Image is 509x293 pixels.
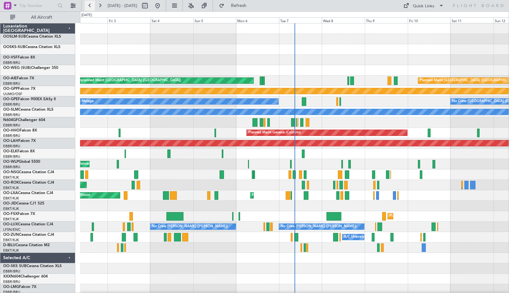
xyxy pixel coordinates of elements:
[108,17,151,23] div: Fri 3
[3,139,18,143] span: OO-LAH
[3,76,17,80] span: OO-AIE
[3,285,19,289] span: OO-LMG
[3,279,20,284] a: EBBR/BRU
[3,150,17,153] span: OO-ELK
[3,181,54,185] a: OO-ROKCessna Citation CJ4
[193,17,236,23] div: Sun 5
[66,97,94,106] div: No Crew Malaga
[3,108,18,112] span: OO-SLM
[3,202,44,205] a: OO-JIDCessna CJ1 525
[3,275,21,278] span: XXXN604
[3,118,18,122] span: N604GF
[3,87,35,91] a: OO-GPPFalcon 7X
[450,17,493,23] div: Sat 11
[3,129,20,132] span: OO-HHO
[3,81,20,86] a: EBBR/BRU
[3,264,27,268] span: OO-SKS SUB
[3,202,16,205] span: OO-JID
[3,97,56,101] a: OO-GPEFalcon 900EX EASy II
[400,1,447,11] button: Quick Links
[152,222,228,231] div: No Crew [PERSON_NAME] ([PERSON_NAME])
[3,243,50,247] a: D-IBLUCessna Citation M2
[3,248,19,253] a: EBKT/KJK
[3,165,20,169] a: EBBR/BRU
[3,102,20,107] a: EBBR/BRU
[3,76,34,80] a: OO-AIEFalcon 7X
[3,243,16,247] span: D-IBLU
[3,212,35,216] a: OO-FSXFalcon 7X
[3,227,21,232] a: LFSN/ENC
[3,170,19,174] span: OO-NSG
[3,154,20,159] a: EBBR/BRU
[81,13,92,18] div: [DATE]
[3,56,35,59] a: OO-VSFFalcon 8X
[3,217,19,222] a: EBKT/KJK
[77,76,181,85] div: Unplanned Maint [GEOGRAPHIC_DATA] ([GEOGRAPHIC_DATA])
[322,17,365,23] div: Wed 8
[3,118,45,122] a: N604GFChallenger 604
[3,56,18,59] span: OO-VSF
[3,196,19,201] a: EBKT/KJK
[3,233,19,237] span: OO-ZUN
[3,45,25,49] span: OOSKS-SUB
[365,17,408,23] div: Thu 9
[3,181,19,185] span: OO-ROK
[3,206,19,211] a: EBKT/KJK
[3,223,53,226] a: OO-LUXCessna Citation CJ4
[3,175,19,180] a: EBKT/KJK
[3,108,53,112] a: OO-SLMCessna Citation XLS
[3,144,20,149] a: EBBR/BRU
[3,129,37,132] a: OO-HHOFalcon 8X
[3,133,20,138] a: EBBR/BRU
[3,66,31,70] span: OO-WEG (SUB)
[3,170,54,174] a: OO-NSGCessna Citation CJ4
[3,97,18,101] span: OO-GPE
[3,223,18,226] span: OO-LUX
[281,222,357,231] div: No Crew [PERSON_NAME] ([PERSON_NAME])
[3,160,19,164] span: OO-WLP
[279,17,322,23] div: Tue 7
[3,191,53,195] a: OO-LXACessna Citation CJ4
[150,17,193,23] div: Sat 4
[3,66,58,70] a: OO-WEG (SUB)Challenger 350
[389,211,463,221] div: Planned Maint Kortrijk-[GEOGRAPHIC_DATA]
[3,60,20,65] a: EBBR/BRU
[16,15,67,20] span: All Aircraft
[65,17,108,23] div: Thu 2
[252,191,326,200] div: Planned Maint Kortrijk-[GEOGRAPHIC_DATA]
[3,238,19,242] a: EBKT/KJK
[413,3,434,9] div: Quick Links
[3,191,18,195] span: OO-LXA
[3,150,35,153] a: OO-ELKFalcon 8X
[3,160,40,164] a: OO-WLPGlobal 5500
[3,87,18,91] span: OO-GPP
[3,45,60,49] a: OOSKS-SUBCessna Citation XLS
[3,285,36,289] a: OO-LMGFalcon 7X
[226,3,252,8] span: Refresh
[3,139,36,143] a: OO-LAHFalcon 7X
[3,264,62,268] a: OO-SKS SUBCessna Citation XLS
[216,1,254,11] button: Refresh
[7,12,69,22] button: All Aircraft
[3,92,22,96] a: UUMO/OSF
[108,3,137,9] span: [DATE] - [DATE]
[3,35,61,39] a: OOSLM-SUBCessna Citation XLS
[3,269,20,274] a: EBBR/BRU
[3,123,20,128] a: EBBR/BRU
[19,1,56,10] input: Trip Number
[3,233,54,237] a: OO-ZUNCessna Citation CJ4
[236,17,279,23] div: Mon 6
[3,212,18,216] span: OO-FSX
[3,275,48,278] a: XXXN604Challenger 604
[344,232,445,242] div: A/C Unavailable [GEOGRAPHIC_DATA]-[GEOGRAPHIC_DATA]
[3,186,19,190] a: EBKT/KJK
[248,128,301,137] div: Planned Maint Geneva (Cointrin)
[3,113,20,117] a: EBBR/BRU
[3,35,26,39] span: OOSLM-SUB
[408,17,451,23] div: Fri 10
